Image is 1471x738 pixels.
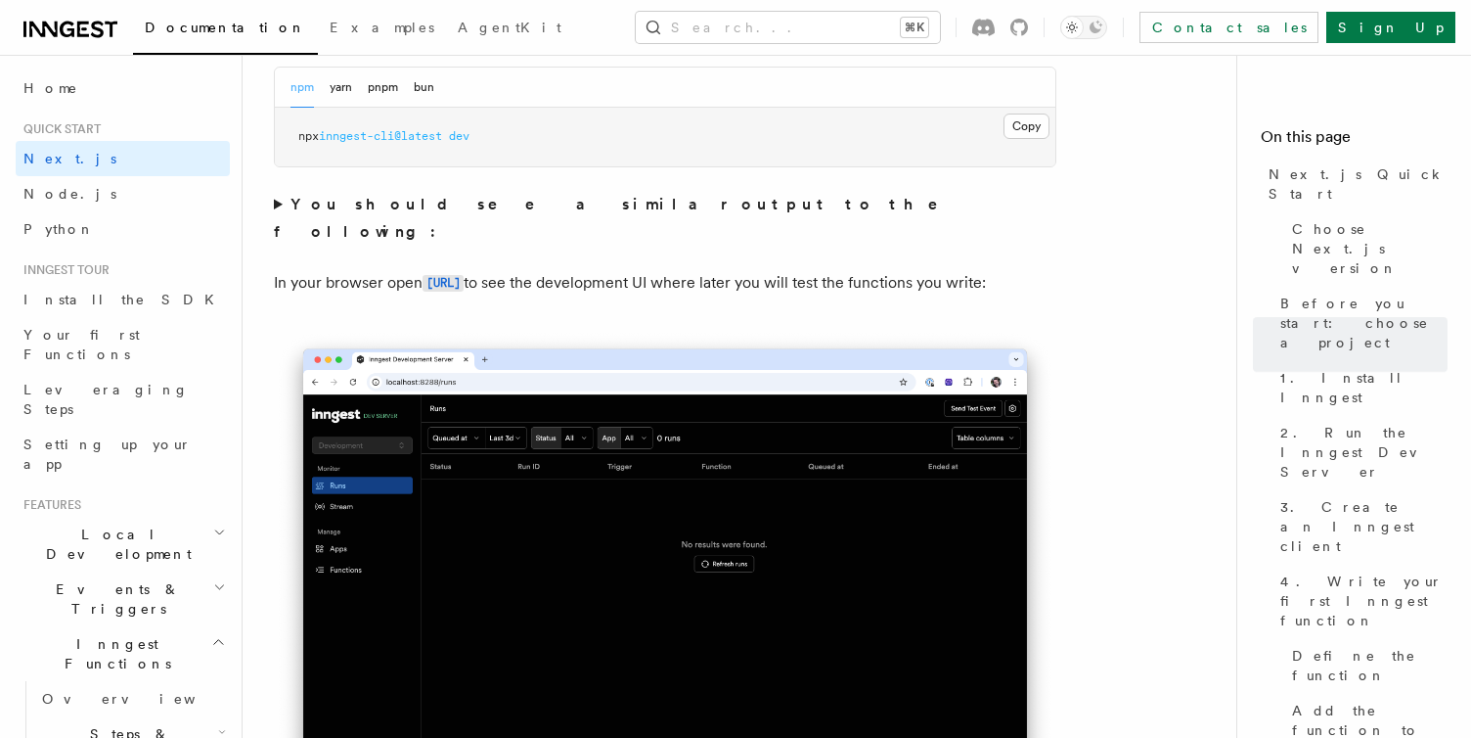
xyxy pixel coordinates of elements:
a: Next.js Quick Start [1261,157,1448,211]
span: Home [23,78,78,98]
a: Python [16,211,230,247]
span: Choose Next.js version [1292,219,1448,278]
span: Install the SDK [23,292,226,307]
span: dev [449,129,469,143]
a: Home [16,70,230,106]
a: Choose Next.js version [1284,211,1448,286]
a: Define the function [1284,638,1448,693]
span: Your first Functions [23,327,140,362]
span: Documentation [145,20,306,35]
button: Events & Triggers [16,572,230,626]
button: Copy [1003,114,1049,139]
strong: You should see a similar output to the following: [274,195,965,241]
span: Inngest Functions [16,634,211,673]
span: Quick start [16,121,101,137]
button: yarn [330,68,352,108]
span: 4. Write your first Inngest function [1280,572,1448,630]
span: 3. Create an Inngest client [1280,497,1448,556]
a: 1. Install Inngest [1272,360,1448,415]
span: inngest-cli@latest [319,129,442,143]
span: Examples [330,20,434,35]
a: Sign Up [1326,12,1455,43]
span: 2. Run the Inngest Dev Server [1280,423,1448,482]
span: Events & Triggers [16,579,213,619]
span: Features [16,497,81,513]
code: [URL] [423,275,464,292]
button: Inngest Functions [16,626,230,681]
span: Setting up your app [23,437,192,472]
a: Node.js [16,176,230,211]
span: npx [298,129,319,143]
a: Before you start: choose a project [1272,286,1448,360]
button: Search...⌘K [636,12,940,43]
kbd: ⌘K [901,18,928,37]
p: In your browser open to see the development UI where later you will test the functions you write: [274,269,1056,298]
button: npm [290,68,314,108]
a: Your first Functions [16,317,230,372]
button: Local Development [16,517,230,572]
span: Leveraging Steps [23,382,189,417]
a: Overview [34,681,230,716]
span: Next.js [23,151,116,166]
span: Define the function [1292,646,1448,685]
a: Leveraging Steps [16,372,230,427]
button: pnpm [368,68,398,108]
a: Examples [318,6,446,53]
h4: On this page [1261,125,1448,157]
span: Overview [42,691,244,707]
span: Local Development [16,525,213,564]
span: Inngest tour [16,262,110,278]
a: Install the SDK [16,282,230,317]
a: 3. Create an Inngest client [1272,489,1448,564]
a: Setting up your app [16,427,230,482]
a: Contact sales [1139,12,1318,43]
span: Node.js [23,186,116,202]
a: AgentKit [446,6,573,53]
span: AgentKit [458,20,561,35]
span: 1. Install Inngest [1280,368,1448,407]
button: Toggle dark mode [1060,16,1107,39]
span: Python [23,221,95,237]
span: Before you start: choose a project [1280,294,1448,352]
a: 4. Write your first Inngest function [1272,564,1448,638]
a: Documentation [133,6,318,55]
a: Next.js [16,141,230,176]
summary: You should see a similar output to the following: [274,191,1056,246]
button: bun [414,68,434,108]
a: [URL] [423,273,464,292]
a: 2. Run the Inngest Dev Server [1272,415,1448,489]
span: Next.js Quick Start [1269,164,1448,204]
